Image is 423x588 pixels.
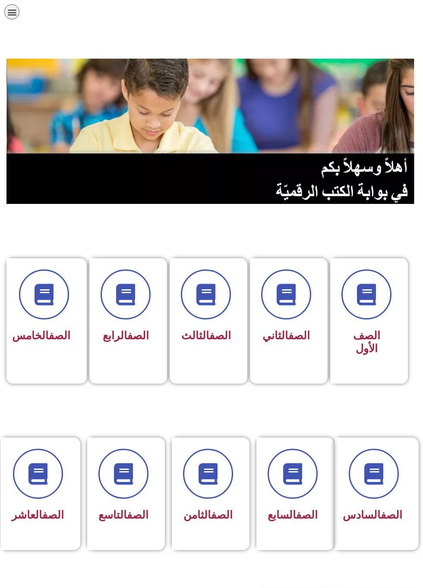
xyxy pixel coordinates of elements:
[127,329,149,342] a: الصف
[209,329,231,342] a: الصف
[262,329,310,342] span: الثاني
[49,329,70,342] a: الصف
[12,329,70,342] span: الخامس
[353,329,380,355] span: الصف الأول
[183,509,233,521] span: الثامن
[4,4,19,19] div: כפתור פתיחת תפריט
[181,329,231,342] span: الثالث
[127,509,148,521] a: الصف
[268,509,318,521] span: السابع
[296,509,318,521] a: الصف
[12,509,64,521] span: العاشر
[343,509,402,521] span: السادس
[98,509,148,521] span: التاسع
[381,509,402,521] a: الصف
[42,509,64,521] a: الصف
[288,329,310,342] a: الصف
[103,329,149,342] span: الرابع
[211,509,233,521] a: الصف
